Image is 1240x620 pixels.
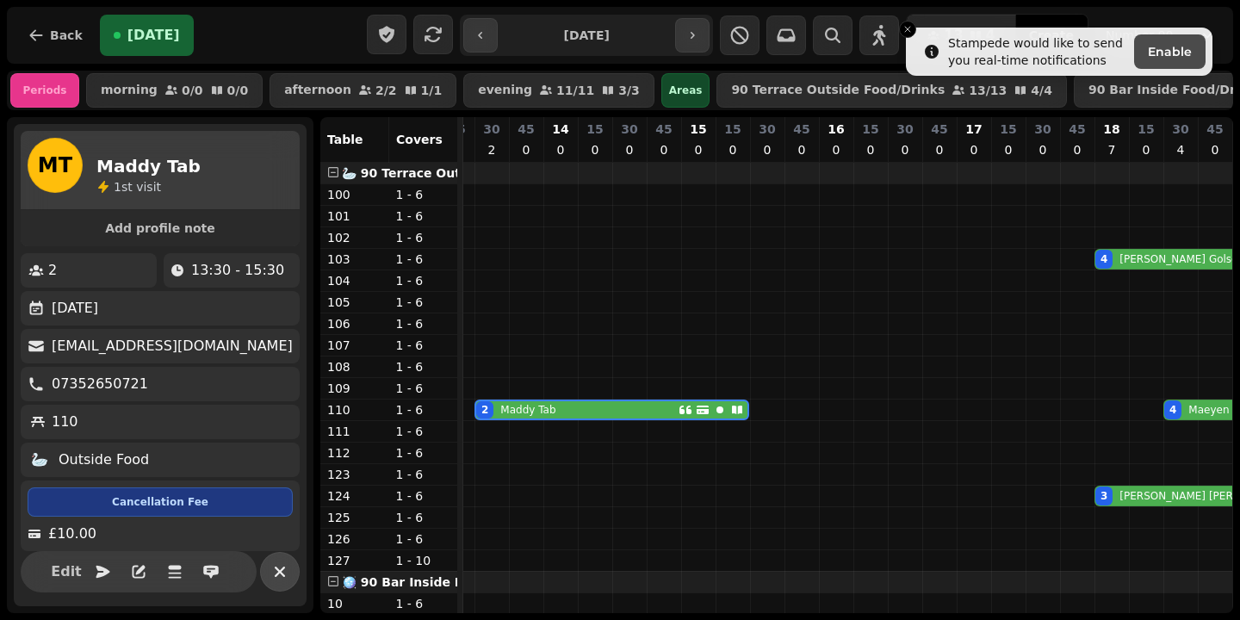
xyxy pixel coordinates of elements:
[500,403,555,417] p: Maddy Tab
[14,15,96,56] button: Back
[327,487,382,505] p: 124
[1105,141,1119,158] p: 7
[342,575,536,589] span: 🪩 90 Bar Inside Food/Drinks
[1206,121,1223,138] p: 45
[327,337,382,354] p: 107
[327,133,363,146] span: Table
[327,208,382,225] p: 101
[1001,141,1015,158] p: 0
[716,73,1067,108] button: 90 Terrace Outside Food/Drinks13/134/4
[1174,141,1187,158] p: 4
[396,380,451,397] p: 1 - 6
[1208,141,1222,158] p: 0
[899,21,916,38] button: Close toast
[396,423,451,440] p: 1 - 6
[967,141,981,158] p: 0
[327,509,382,526] p: 125
[690,121,706,138] p: 15
[396,294,451,311] p: 1 - 6
[52,374,148,394] p: 07352650721
[760,141,774,158] p: 0
[396,229,451,246] p: 1 - 6
[485,141,499,158] p: 2
[59,449,149,470] p: Outside Food
[1069,121,1085,138] p: 45
[481,403,488,417] div: 2
[1172,121,1188,138] p: 30
[1169,403,1176,417] div: 4
[396,444,451,462] p: 1 - 6
[829,141,843,158] p: 0
[864,141,877,158] p: 0
[327,315,382,332] p: 106
[396,487,451,505] p: 1 - 6
[375,84,397,96] p: 2 / 2
[121,180,136,194] span: st
[898,141,912,158] p: 0
[661,73,710,108] div: Areas
[50,29,83,41] span: Back
[556,84,594,96] p: 11 / 11
[588,141,602,158] p: 0
[396,272,451,289] p: 1 - 6
[731,84,945,97] p: 90 Terrace Outside Food/Drinks
[1139,141,1153,158] p: 0
[724,121,741,138] p: 15
[182,84,203,96] p: 0 / 0
[96,154,201,178] h2: Maddy Tab
[101,84,158,97] p: morning
[127,28,180,42] span: [DATE]
[623,141,636,158] p: 0
[1100,252,1107,266] div: 4
[691,141,705,158] p: 0
[100,15,194,56] button: [DATE]
[342,166,574,180] span: 🦢 90 Terrace Outside Food/Drinks
[965,121,982,138] p: 17
[552,121,568,138] p: 14
[969,84,1007,96] p: 13 / 13
[327,401,382,418] p: 110
[327,186,382,203] p: 100
[862,121,878,138] p: 15
[31,449,48,470] p: 🦢
[518,121,534,138] p: 45
[421,84,443,96] p: 1 / 1
[795,141,809,158] p: 0
[10,73,79,108] div: Periods
[828,121,844,138] p: 16
[396,358,451,375] p: 1 - 6
[52,298,98,319] p: [DATE]
[554,141,567,158] p: 0
[327,552,382,569] p: 127
[52,412,78,432] p: 110
[726,141,740,158] p: 0
[948,34,1127,69] div: Stampede would like to send you real-time notifications
[41,222,279,234] span: Add profile note
[1138,121,1154,138] p: 15
[396,251,451,268] p: 1 - 6
[1034,121,1051,138] p: 30
[1070,141,1084,158] p: 0
[396,552,451,569] p: 1 - 10
[396,466,451,483] p: 1 - 6
[327,423,382,440] p: 111
[396,530,451,548] p: 1 - 6
[191,260,284,281] p: 13:30 - 15:30
[519,141,533,158] p: 0
[396,208,451,225] p: 1 - 6
[1100,489,1107,503] div: 3
[327,358,382,375] p: 108
[28,217,293,239] button: Add profile note
[483,121,499,138] p: 30
[86,73,263,108] button: morning0/00/0
[114,180,121,194] span: 1
[327,466,382,483] p: 123
[38,155,72,176] span: MT
[49,555,84,589] button: Edit
[931,121,947,138] p: 45
[396,186,451,203] p: 1 - 6
[655,121,672,138] p: 45
[793,121,809,138] p: 45
[284,84,351,97] p: afternoon
[759,121,775,138] p: 30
